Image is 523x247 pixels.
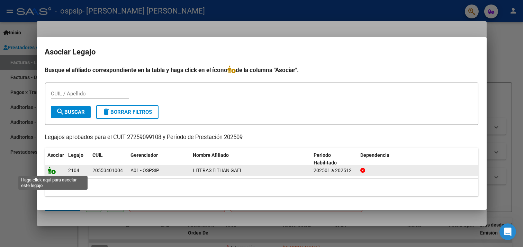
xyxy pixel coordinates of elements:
p: Legajos aprobados para el CUIT 27259099108 y Período de Prestación 202509 [45,133,478,142]
span: LITERAS EITHAN GAEL [193,168,243,173]
datatable-header-cell: CUIL [90,148,128,171]
div: 1 registros [45,179,478,196]
datatable-header-cell: Asociar [45,148,66,171]
button: Buscar [51,106,91,118]
span: CUIL [93,152,103,158]
span: 2104 [69,168,80,173]
mat-icon: delete [102,108,111,116]
span: Buscar [56,109,85,115]
button: Borrar Filtros [96,105,159,119]
datatable-header-cell: Legajo [66,148,90,171]
datatable-header-cell: Gerenciador [128,148,190,171]
span: Legajo [69,152,84,158]
div: 20553401004 [93,167,123,174]
iframe: Intercom live chat [499,223,516,240]
h4: Busque el afiliado correspondiente en la tabla y haga click en el ícono de la columna "Asociar". [45,66,478,75]
h2: Asociar Legajo [45,45,478,59]
datatable-header-cell: Dependencia [358,148,478,171]
span: Dependencia [360,152,389,158]
mat-icon: search [56,108,65,116]
datatable-header-cell: Nombre Afiliado [190,148,311,171]
span: Gerenciador [131,152,158,158]
span: Borrar Filtros [102,109,152,115]
div: 202501 a 202512 [314,167,355,174]
span: Periodo Habilitado [314,152,337,166]
span: A01 - OSPSIP [131,168,160,173]
span: Nombre Afiliado [193,152,229,158]
datatable-header-cell: Periodo Habilitado [311,148,358,171]
span: Asociar [48,152,64,158]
